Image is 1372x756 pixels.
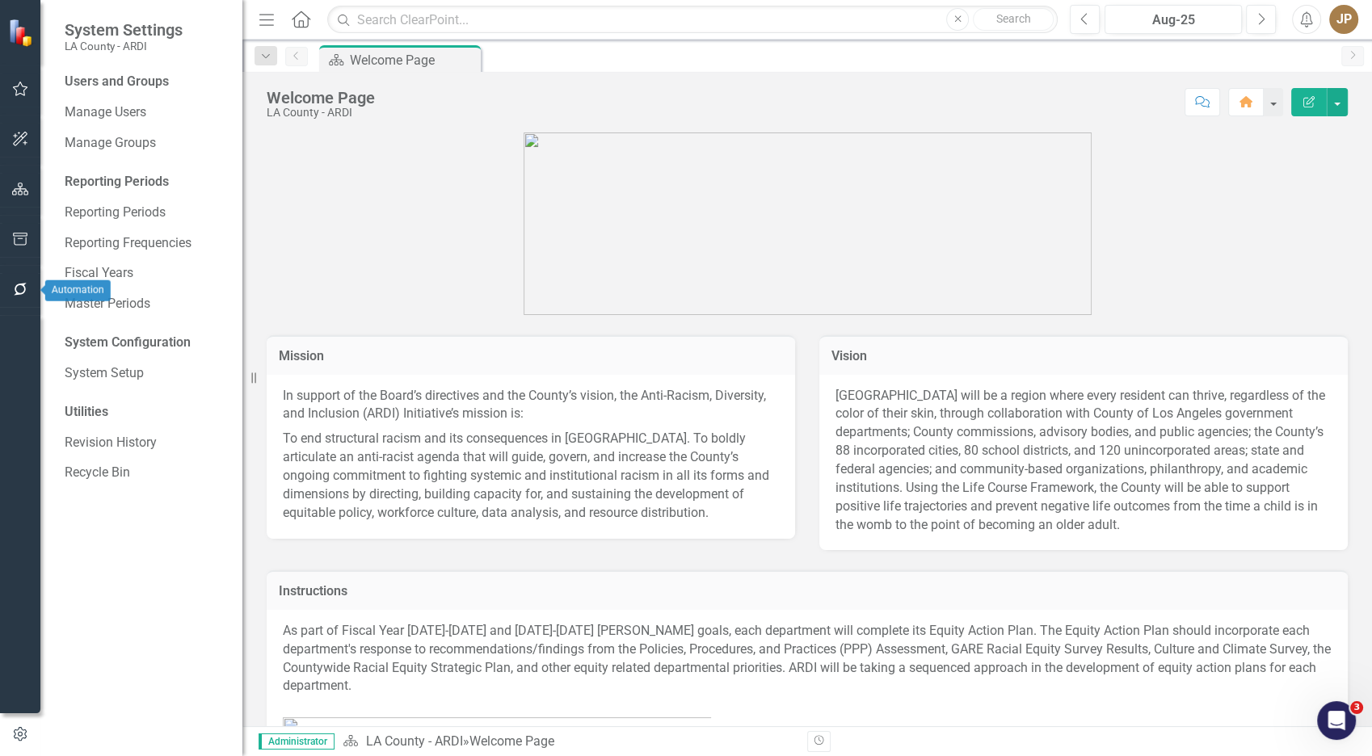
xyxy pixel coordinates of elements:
[267,89,375,107] div: Welcome Page
[267,107,375,119] div: LA County - ARDI
[65,173,226,191] div: Reporting Periods
[8,19,36,47] img: ClearPoint Strategy
[279,349,783,363] h3: Mission
[283,426,779,522] p: To end structural racism and its consequences in [GEOGRAPHIC_DATA]. To boldly articulate an anti-...
[65,264,226,283] a: Fiscal Years
[1350,701,1363,714] span: 3
[65,434,226,452] a: Revision History
[469,733,553,749] div: Welcome Page
[1329,5,1358,34] button: JP
[524,132,1092,315] img: 3CEO_Initiative%20Logos-ARDI_2023.png
[835,387,1332,535] div: [GEOGRAPHIC_DATA] will be a region where every resident can thrive, regardless of the color of th...
[65,403,226,422] div: Utilities
[65,334,226,352] div: System Configuration
[65,73,226,91] div: Users and Groups
[45,280,111,301] div: Automation
[343,733,795,751] div: »
[259,733,335,750] span: Administrator
[65,234,226,253] a: Reporting Frequencies
[996,12,1031,25] span: Search
[1317,701,1356,740] iframe: Intercom live chat
[65,103,226,122] a: Manage Users
[831,349,1336,363] h3: Vision
[283,622,1332,699] p: As part of Fiscal Year [DATE]-[DATE] and [DATE]-[DATE] [PERSON_NAME] goals, each department will ...
[65,204,226,222] a: Reporting Periods
[1105,5,1242,34] button: Aug-25
[350,50,477,70] div: Welcome Page
[65,40,183,52] small: LA County - ARDI
[65,295,226,313] a: Master Periods
[973,8,1054,31] button: Search
[279,584,1336,598] h3: Instructions
[65,364,226,383] a: System Setup
[283,387,779,427] p: In support of the Board’s directives and the County’s vision, the Anti-Racism, Diversity, and Inc...
[65,20,183,40] span: System Settings
[65,464,226,482] a: Recycle Bin
[327,6,1058,34] input: Search ClearPoint...
[365,733,462,749] a: LA County - ARDI
[65,134,226,153] a: Manage Groups
[1110,10,1236,30] div: Aug-25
